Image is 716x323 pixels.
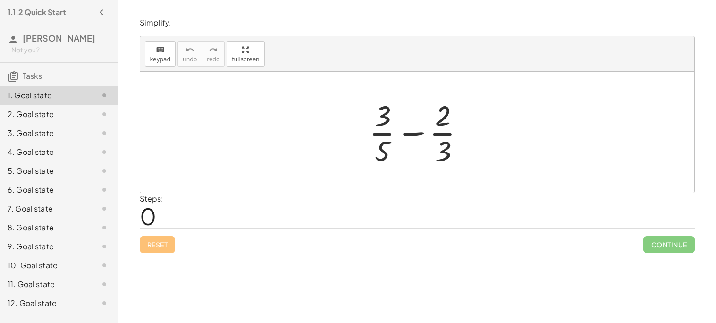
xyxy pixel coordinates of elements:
span: fullscreen [232,56,259,63]
div: 6. Goal state [8,184,84,195]
i: undo [185,44,194,56]
div: 4. Goal state [8,146,84,158]
span: keypad [150,56,171,63]
i: Task not started. [99,146,110,158]
i: Task not started. [99,165,110,177]
button: fullscreen [227,41,264,67]
i: Task not started. [99,203,110,214]
button: keyboardkeypad [145,41,176,67]
i: keyboard [156,44,165,56]
span: Tasks [23,71,42,81]
h4: 1.1.2 Quick Start [8,7,66,18]
i: Task not started. [99,90,110,101]
i: Task not started. [99,222,110,233]
div: 3. Goal state [8,127,84,139]
div: Not you? [11,45,110,55]
div: 11. Goal state [8,279,84,290]
div: 9. Goal state [8,241,84,252]
div: 8. Goal state [8,222,84,233]
button: redoredo [202,41,225,67]
i: Task not started. [99,260,110,271]
div: 1. Goal state [8,90,84,101]
div: 12. Goal state [8,297,84,309]
i: Task not started. [99,297,110,309]
div: 5. Goal state [8,165,84,177]
i: redo [209,44,218,56]
span: undo [183,56,197,63]
i: Task not started. [99,241,110,252]
button: undoundo [177,41,202,67]
span: 0 [140,202,156,230]
span: redo [207,56,219,63]
i: Task not started. [99,127,110,139]
div: 10. Goal state [8,260,84,271]
i: Task not started. [99,109,110,120]
div: 2. Goal state [8,109,84,120]
div: 7. Goal state [8,203,84,214]
span: [PERSON_NAME] [23,33,95,43]
label: Steps: [140,194,163,204]
i: Task not started. [99,279,110,290]
i: Task not started. [99,184,110,195]
p: Simplify. [140,17,695,28]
